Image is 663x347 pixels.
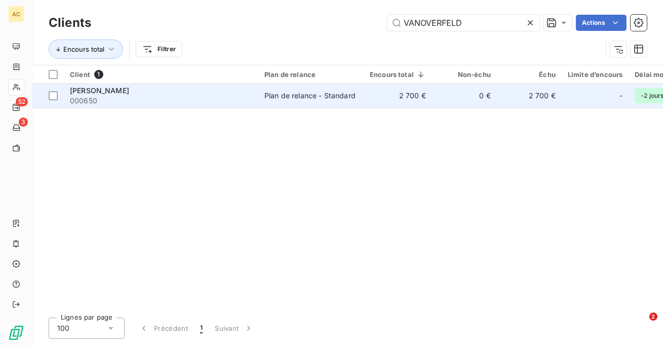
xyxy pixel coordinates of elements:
[576,15,627,31] button: Actions
[264,91,356,101] div: Plan de relance - Standard
[8,6,24,22] div: AC
[568,70,622,79] div: Limite d’encours
[136,41,182,57] button: Filtrer
[497,84,562,108] td: 2 700 €
[133,318,194,339] button: Précédent
[264,70,358,79] div: Plan de relance
[70,70,90,79] span: Client
[438,70,491,79] div: Non-échu
[19,118,28,127] span: 3
[387,15,539,31] input: Rechercher
[49,14,91,32] h3: Clients
[8,325,24,341] img: Logo LeanPay
[70,86,129,95] span: [PERSON_NAME]
[649,313,657,321] span: 2
[194,318,209,339] button: 1
[200,323,203,333] span: 1
[432,84,497,108] td: 0 €
[63,45,104,53] span: Encours total
[503,70,556,79] div: Échu
[70,96,252,106] span: 000650
[16,97,28,106] span: 52
[57,323,69,333] span: 100
[49,40,123,59] button: Encours total
[209,318,260,339] button: Suivant
[94,70,103,79] span: 1
[619,91,622,101] span: -
[370,70,426,79] div: Encours total
[629,313,653,337] iframe: Intercom live chat
[364,84,432,108] td: 2 700 €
